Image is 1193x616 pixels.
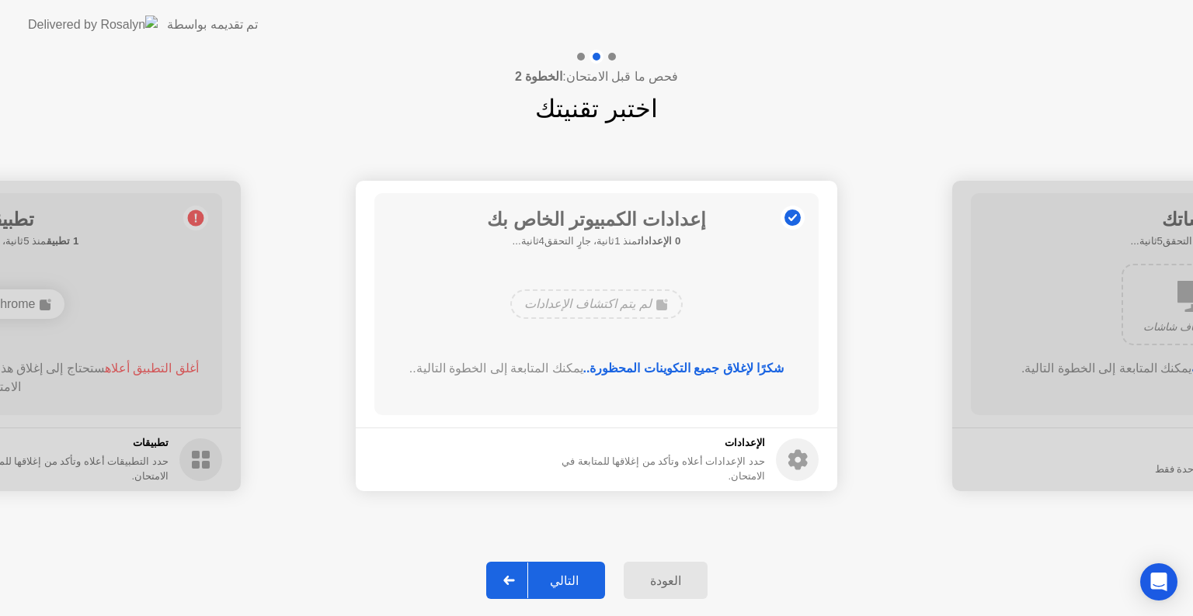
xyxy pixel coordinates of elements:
[487,206,706,234] h1: إعدادات الكمبيوتر الخاص بك
[515,70,562,83] b: الخطوة 2
[628,573,703,588] div: العودة
[510,289,682,319] div: لم يتم اكتشاف الإعدادات
[638,235,680,247] b: 0 الإعدادات
[487,234,706,249] h5: منذ 1ثانية، جارٍ التحقق4ثانية...
[515,67,678,86] h4: فحص ما قبل الامتحان:
[624,562,708,599] button: العودة
[28,16,158,33] img: Delivered by Rosalyn
[530,435,765,451] h5: الإعدادات
[486,562,605,599] button: التالي
[1140,563,1177,600] div: Open Intercom Messenger
[530,454,765,483] div: حدد الإعدادات أعلاه وتأكد من إغلاقها للمتابعة في الامتحان.
[397,359,797,378] div: يمكنك المتابعة إلى الخطوة التالية..
[528,573,600,588] div: التالي
[167,16,258,34] div: تم تقديمه بواسطة
[583,362,784,375] b: شكرًا لإغلاق جميع التكوينات المحظورة..
[535,90,658,127] h1: اختبر تقنيتك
